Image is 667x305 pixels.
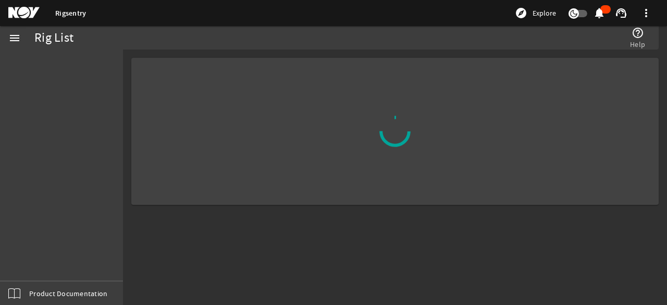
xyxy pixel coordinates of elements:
mat-icon: explore [515,7,527,19]
span: Help [630,39,645,50]
a: Rigsentry [55,8,86,18]
mat-icon: menu [8,32,21,44]
button: Explore [511,5,560,21]
mat-icon: help_outline [632,27,644,39]
button: more_vert [634,1,659,26]
mat-icon: support_agent [615,7,627,19]
span: Explore [533,8,556,18]
div: Rig List [34,33,73,43]
mat-icon: notifications [593,7,606,19]
span: Product Documentation [29,288,107,299]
